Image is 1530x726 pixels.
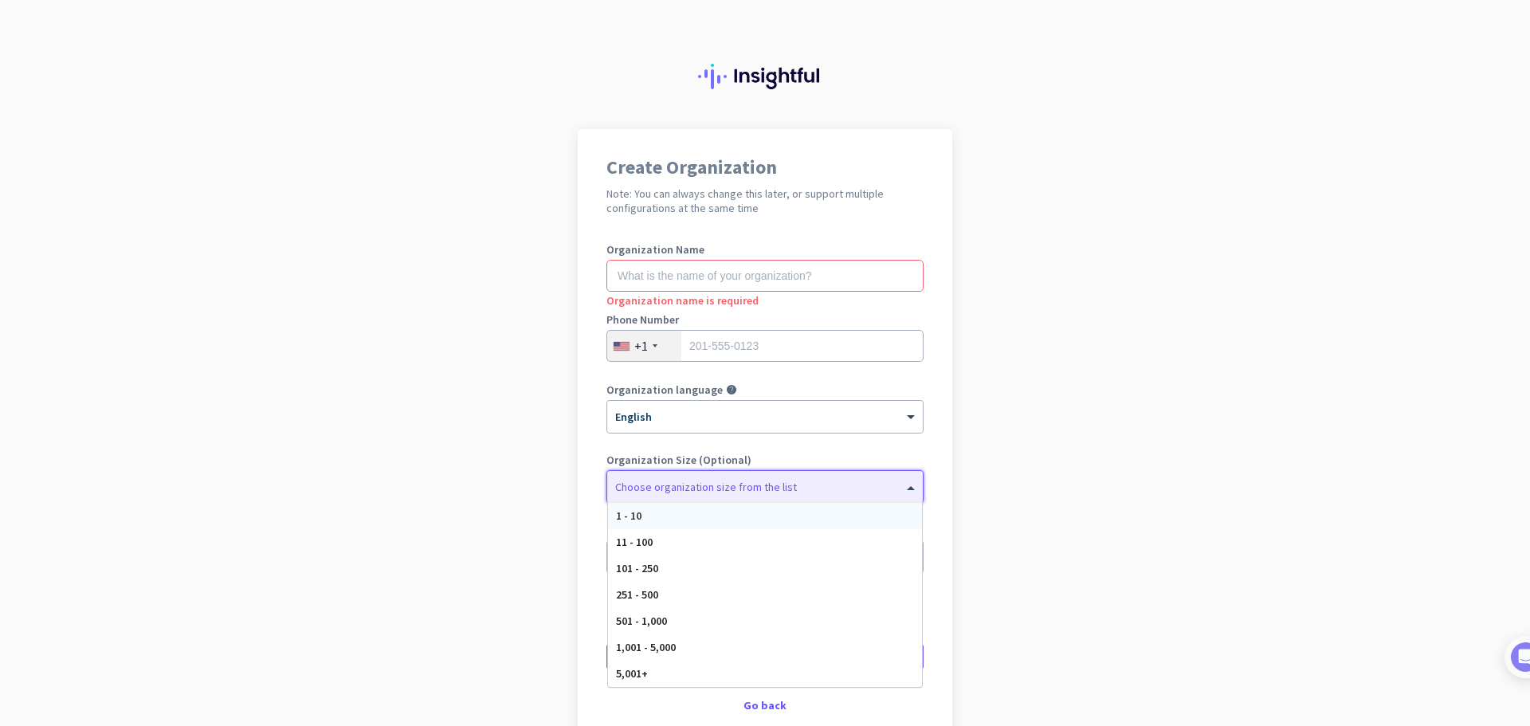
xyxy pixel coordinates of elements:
h1: Create Organization [606,158,924,177]
input: 201-555-0123 [606,330,924,362]
span: 101 - 250 [616,561,658,575]
i: help [726,384,737,395]
span: Organization name is required [606,293,759,308]
span: 501 - 1,000 [616,614,667,628]
label: Organization Name [606,244,924,255]
span: 11 - 100 [616,535,653,549]
label: Organization Size (Optional) [606,454,924,465]
div: Options List [608,503,922,687]
label: Organization language [606,384,723,395]
h2: Note: You can always change this later, or support multiple configurations at the same time [606,186,924,215]
div: +1 [634,338,648,354]
label: Phone Number [606,314,924,325]
input: What is the name of your organization? [606,260,924,292]
span: 5,001+ [616,666,648,681]
img: Insightful [698,64,832,89]
button: Create Organization [606,642,924,671]
div: Go back [606,700,924,711]
span: 1 - 10 [616,508,641,523]
span: 251 - 500 [616,587,658,602]
span: 1,001 - 5,000 [616,640,676,654]
label: Organization Time Zone [606,524,924,536]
